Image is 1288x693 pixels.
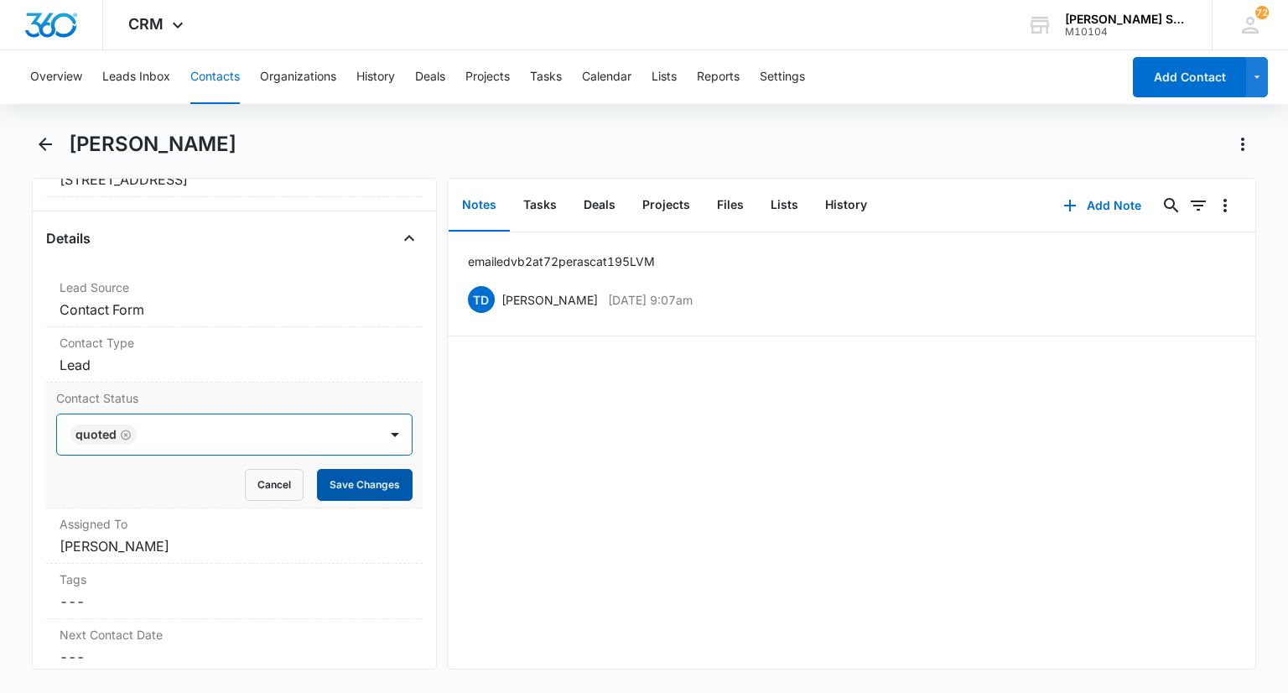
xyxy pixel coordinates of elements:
[704,180,757,232] button: Files
[396,225,423,252] button: Close
[1212,192,1239,219] button: Overflow Menu
[60,591,408,612] dd: ---
[449,180,510,232] button: Notes
[812,180,880,232] button: History
[102,50,170,104] button: Leads Inbox
[60,355,408,375] dd: Lead
[46,327,422,383] div: Contact TypeLead
[570,180,629,232] button: Deals
[760,50,805,104] button: Settings
[60,300,408,320] dd: Contact Form
[60,647,408,667] dd: ---
[190,50,240,104] button: Contacts
[652,50,677,104] button: Lists
[510,180,570,232] button: Tasks
[1229,131,1256,158] button: Actions
[415,50,445,104] button: Deals
[46,508,422,564] div: Assigned To[PERSON_NAME]
[317,469,413,501] button: Save Changes
[757,180,812,232] button: Lists
[1046,185,1158,226] button: Add Note
[629,180,704,232] button: Projects
[245,469,304,501] button: Cancel
[468,286,495,313] span: TD
[530,50,562,104] button: Tasks
[60,515,408,533] label: Assigned To
[1133,57,1246,97] button: Add Contact
[46,228,91,248] h4: Details
[69,132,236,157] h1: [PERSON_NAME]
[60,334,408,352] label: Contact Type
[468,253,655,270] p: emailed vb 2 at 72 per asc at 195 LVM
[30,50,82,104] button: Overview
[60,571,408,588] label: Tags
[697,50,740,104] button: Reports
[608,291,693,309] p: [DATE] 9:07am
[1065,26,1187,38] div: account id
[60,279,408,296] label: Lead Source
[46,272,422,327] div: Lead SourceContact Form
[1158,192,1185,219] button: Search...
[75,429,117,440] div: Quoted
[501,291,598,309] p: [PERSON_NAME]
[1255,6,1269,19] div: notifications count
[128,15,164,33] span: CRM
[356,50,395,104] button: History
[465,50,510,104] button: Projects
[60,536,408,556] dd: [PERSON_NAME]
[1065,13,1187,26] div: account name
[32,131,58,158] button: Back
[60,626,408,643] label: Next Contact Date
[60,169,408,190] dd: [STREET_ADDRESS]
[1185,192,1212,219] button: Filters
[117,429,132,440] div: Remove Quoted
[582,50,631,104] button: Calendar
[1255,6,1269,19] span: 72
[260,50,336,104] button: Organizations
[56,389,412,407] label: Contact Status
[46,564,422,619] div: Tags---
[46,619,422,675] div: Next Contact Date---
